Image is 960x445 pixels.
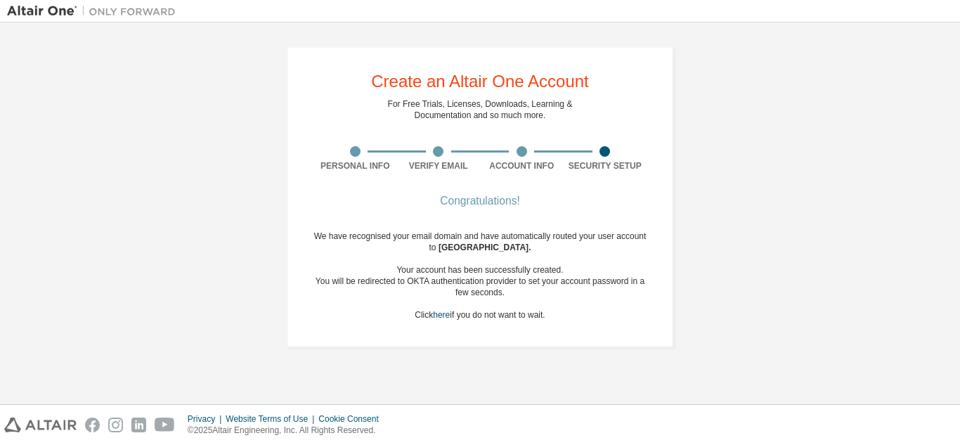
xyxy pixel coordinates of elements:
[371,73,589,90] div: Create an Altair One Account
[226,413,318,425] div: Website Terms of Use
[188,425,387,437] p: © 2025 Altair Engineering, Inc. All Rights Reserved.
[480,160,564,172] div: Account Info
[433,310,450,320] a: here
[313,264,647,276] div: Your account has been successfully created.
[318,413,387,425] div: Cookie Consent
[4,418,77,432] img: altair_logo.svg
[313,160,397,172] div: Personal Info
[7,4,183,18] img: Altair One
[85,418,100,432] img: facebook.svg
[188,413,226,425] div: Privacy
[313,276,647,298] div: You will be redirected to OKTA authentication provider to set your account password in a few seco...
[155,418,175,432] img: youtube.svg
[108,418,123,432] img: instagram.svg
[564,160,647,172] div: Security Setup
[313,231,647,321] div: We have recognised your email domain and have automatically routed your user account to Click if ...
[131,418,146,432] img: linkedin.svg
[397,160,481,172] div: Verify Email
[388,98,573,121] div: For Free Trials, Licenses, Downloads, Learning & Documentation and so much more.
[439,243,531,252] span: [GEOGRAPHIC_DATA] .
[313,197,647,205] div: Congratulations!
